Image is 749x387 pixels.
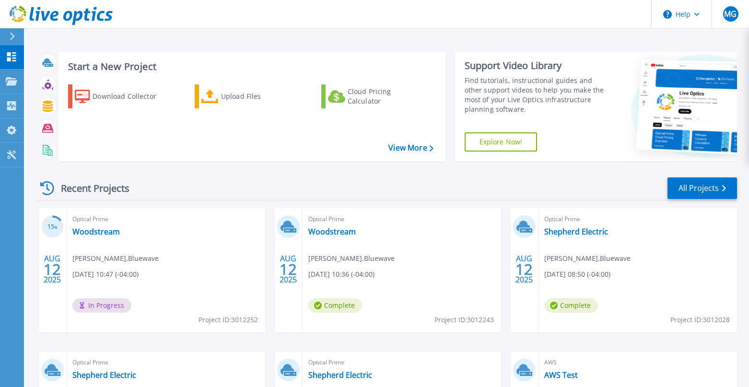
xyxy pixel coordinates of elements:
[544,370,578,380] a: AWS Test
[72,227,120,236] a: Woodstream
[465,132,538,152] a: Explore Now!
[544,269,610,280] span: [DATE] 08:50 (-04:00)
[72,357,259,368] span: Optical Prime
[68,84,175,108] a: Download Collector
[544,253,631,264] span: [PERSON_NAME] , Bluewave
[308,253,395,264] span: [PERSON_NAME] , Bluewave
[544,357,731,368] span: AWS
[280,265,297,273] span: 12
[308,298,362,313] span: Complete
[515,252,533,287] div: AUG 2025
[68,61,433,72] h3: Start a New Project
[195,84,302,108] a: Upload Files
[72,298,131,313] span: In Progress
[515,265,533,273] span: 12
[388,143,433,152] a: View More
[72,370,136,380] a: Shepherd Electric
[41,222,64,233] h3: 15
[348,87,424,106] div: Cloud Pricing Calculator
[199,315,258,325] span: Project ID: 3012252
[72,253,159,264] span: [PERSON_NAME] , Bluewave
[93,87,169,106] div: Download Collector
[37,176,142,200] div: Recent Projects
[544,227,608,236] a: Shepherd Electric
[321,84,428,108] a: Cloud Pricing Calculator
[43,252,61,287] div: AUG 2025
[72,269,139,280] span: [DATE] 10:47 (-04:00)
[308,357,495,368] span: Optical Prime
[667,177,737,199] a: All Projects
[544,298,598,313] span: Complete
[544,214,731,224] span: Optical Prime
[72,214,259,224] span: Optical Prime
[54,224,58,230] span: %
[724,10,737,18] span: MG
[308,370,372,380] a: Shepherd Electric
[308,214,495,224] span: Optical Prime
[44,265,61,273] span: 12
[308,269,374,280] span: [DATE] 10:36 (-04:00)
[434,315,494,325] span: Project ID: 3012243
[465,59,607,72] div: Support Video Library
[221,87,298,106] div: Upload Files
[670,315,730,325] span: Project ID: 3012028
[465,76,607,114] div: Find tutorials, instructional guides and other support videos to help you make the most of your L...
[308,227,356,236] a: Woodstream
[279,252,297,287] div: AUG 2025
